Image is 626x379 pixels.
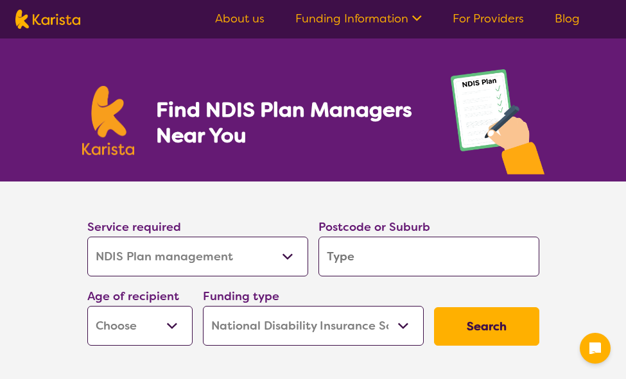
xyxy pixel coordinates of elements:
label: Age of recipient [87,289,179,304]
label: Service required [87,219,181,235]
input: Type [318,237,539,276]
button: Search [434,307,539,346]
h1: Find NDIS Plan Managers Near You [156,97,424,148]
a: Blog [555,11,580,26]
a: Funding Information [295,11,422,26]
label: Funding type [203,289,279,304]
img: plan-management [451,69,544,181]
label: Postcode or Suburb [318,219,430,235]
img: Karista logo [15,10,80,29]
a: For Providers [453,11,524,26]
img: Karista logo [82,86,135,155]
a: About us [215,11,265,26]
